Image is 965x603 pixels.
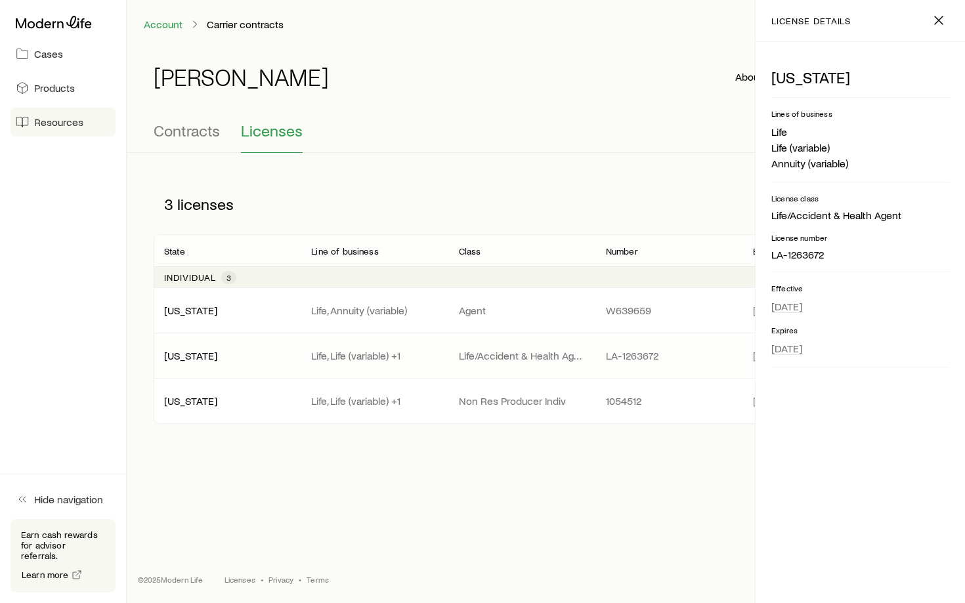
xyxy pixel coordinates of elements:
span: • [299,574,301,585]
a: Account [143,18,183,31]
button: Hide navigation [11,485,116,514]
p: © 2025 Modern Life [138,574,204,585]
button: About carrier contracts [735,71,854,83]
p: 1054512 [606,394,732,407]
span: Resources [34,115,83,129]
p: Non Res Producer Indiv [459,394,585,407]
span: Hide navigation [34,493,103,506]
p: [US_STATE] [164,304,290,317]
a: Licenses [225,574,255,585]
span: licenses [177,195,234,213]
span: [DATE] [771,300,802,313]
li: Life [771,124,949,140]
span: Learn more [22,570,69,579]
p: Earn cash rewards for advisor referrals. [21,530,105,561]
span: [DATE] [771,342,802,355]
span: Contracts [154,121,220,140]
a: Terms [307,574,329,585]
span: 3 [164,195,173,213]
p: [US_STATE] [164,394,290,407]
p: Life/Accident & Health Agent [771,209,949,222]
p: Effective [753,246,790,257]
span: Cases [34,47,63,60]
span: [DATE] [753,304,784,317]
p: [US_STATE] [164,349,290,362]
li: Life (variable) [771,140,949,156]
a: Resources [11,108,116,136]
p: Life, Life (variable) +1 [311,394,437,407]
span: Products [34,81,75,94]
a: Cases [11,39,116,68]
li: Annuity (variable) [771,156,949,171]
p: Line of business [311,246,379,257]
p: Life, Life (variable) +1 [311,349,437,362]
span: Licenses [241,121,303,140]
h1: [PERSON_NAME] [154,64,329,90]
p: State [164,246,185,257]
p: License number [771,232,949,243]
span: • [261,574,263,585]
p: license details [771,16,851,26]
p: Carrier contracts [207,18,284,31]
p: LA-1263672 [771,248,949,261]
p: Lines of business [771,108,949,119]
p: Life/Accident & Health Agent [459,349,585,362]
p: [US_STATE] [771,68,949,87]
p: LA-1263672 [606,349,732,362]
p: Effective [771,283,949,293]
a: Privacy [268,574,293,585]
a: Products [11,73,116,102]
p: W639659 [606,304,732,317]
p: Life, Annuity (variable) [311,304,437,317]
p: Number [606,246,638,257]
span: [DATE] [753,394,784,407]
p: Agent [459,304,585,317]
span: [DATE] [753,349,784,362]
p: Class [459,246,481,257]
p: Expires [771,325,949,335]
p: Individual [164,272,216,283]
span: 3 [226,272,231,283]
div: Contracting sub-page tabs [154,121,939,153]
p: License class [771,193,949,203]
div: Earn cash rewards for advisor referrals.Learn more [11,519,116,593]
